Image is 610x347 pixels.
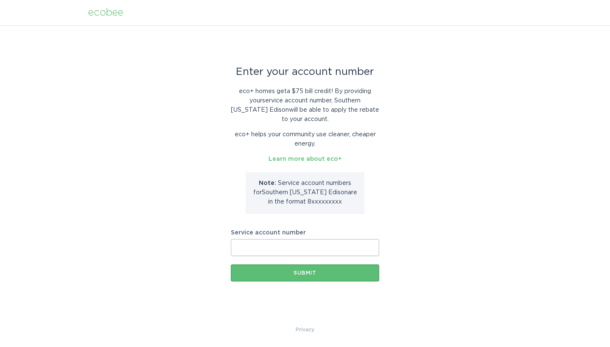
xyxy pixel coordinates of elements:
p: eco+ helps your community use cleaner, cheaper energy. [231,130,379,149]
p: Service account number s for Southern [US_STATE] Edison are in the format 8xxxxxxxxx [252,179,358,207]
div: ecobee [88,8,123,17]
div: Submit [235,270,375,275]
button: Submit [231,264,379,281]
div: Enter your account number [231,67,379,77]
p: eco+ homes get a $75 bill credit ! By providing your service account number , Southern [US_STATE]... [231,87,379,124]
a: Privacy Policy & Terms of Use [296,325,314,334]
label: Service account number [231,230,379,236]
strong: Note: [259,180,276,186]
a: Learn more about eco+ [269,156,342,162]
